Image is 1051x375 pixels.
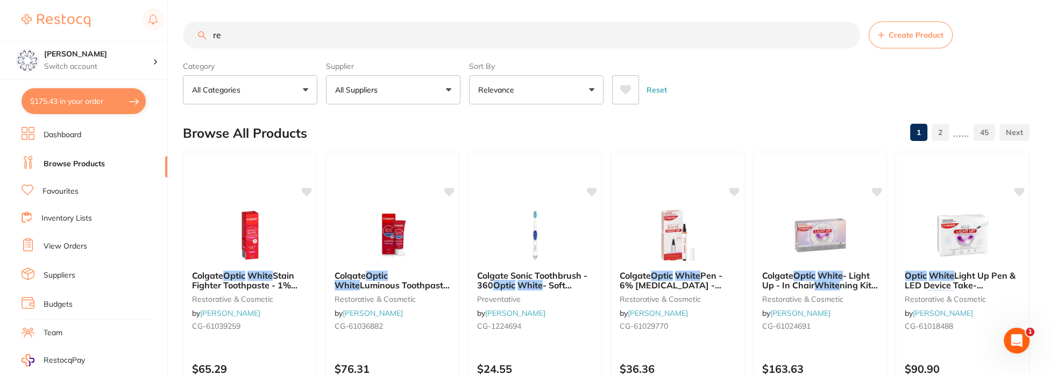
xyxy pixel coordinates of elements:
[493,280,515,291] em: Optic
[44,61,153,72] p: Switch account
[477,295,593,303] small: preventative
[953,126,969,139] p: ......
[675,270,700,281] em: White
[326,75,460,104] button: All Suppliers
[44,49,153,60] h4: Eumundi Dental
[620,270,651,281] span: Colgate
[192,84,245,95] p: All Categories
[477,321,521,331] span: CG-1224694
[762,270,793,281] span: Colgate
[1004,328,1029,353] iframe: Intercom live chat
[793,270,815,281] em: Optic
[192,308,260,318] span: by
[326,61,460,71] label: Supplier
[44,328,62,338] a: Team
[183,126,307,141] h2: Browse All Products
[814,280,840,291] em: White
[643,208,713,262] img: Colgate Optic White Pen - 6% Hydrogen Peroxide - Refill Kit - 2.5ml
[620,271,735,291] b: Colgate Optic White Pen - 6% Hydrogen Peroxide - Refill Kit - 2.5ml
[929,270,954,281] em: White
[620,321,668,331] span: CG-61029770
[335,308,403,318] span: by
[42,186,79,197] a: Favourites
[477,363,593,375] p: $24.55
[192,270,223,281] span: Colgate
[192,363,308,375] p: $65.29
[335,280,360,291] em: White
[192,295,308,303] small: restorative & cosmetic
[192,271,308,291] b: Colgate Optic White Stain Fighter Toothpaste - 1% Hydrogen Peroxide - Gentle Mint - Vegan/SugarFr...
[22,88,146,114] button: $175.43 in your order
[932,122,949,143] a: 2
[343,308,403,318] a: [PERSON_NAME]
[223,270,245,281] em: Optic
[44,270,75,281] a: Suppliers
[477,280,572,300] span: - Soft Bristles, 6-Pack
[485,308,545,318] a: [PERSON_NAME]
[22,8,90,33] a: Restocq Logo
[643,75,670,104] button: Reset
[620,295,735,303] small: restorative & cosmetic
[17,49,38,71] img: Eumundi Dental
[477,271,593,291] b: Colgate Sonic Toothbrush - 360 Optic White - Soft Bristles, 6-Pack
[469,61,603,71] label: Sort By
[366,270,388,281] em: Optic
[477,308,545,318] span: by
[905,295,1020,303] small: restorative & cosmetic
[335,295,450,303] small: restorative & cosmetic
[620,308,688,318] span: by
[44,159,105,169] a: Browse Products
[500,208,570,262] img: Colgate Sonic Toothbrush - 360 Optic White - Soft Bristles, 6-Pack
[905,321,953,331] span: CG-61018488
[44,299,73,310] a: Budgets
[22,14,90,27] img: Restocq Logo
[41,213,92,224] a: Inventory Lists
[335,280,450,320] span: Luminous Toothpaste - 2% [MEDICAL_DATA] - Cool Mint - Vegan & Sugar Free - 85g Tube, 12-Pack
[910,122,927,143] a: 1
[762,295,878,303] small: restorative & cosmetic
[517,280,543,291] em: White
[469,75,603,104] button: Relevance
[477,270,587,291] span: Colgate Sonic Toothbrush - 360
[905,363,1020,375] p: $90.90
[44,130,81,140] a: Dashboard
[620,270,722,301] span: Pen - 6% [MEDICAL_DATA] - Refill Kit - 2.5ml
[358,208,428,262] img: Colgate Optic White Luminous Toothpaste - 2% Hydrogen Peroxide - Cool Mint - Vegan & Sugar Free -...
[905,308,973,318] span: by
[762,280,878,300] span: ning Kit - 10% [MEDICAL_DATA]
[1026,328,1034,336] span: 1
[183,75,317,104] button: All Categories
[44,355,85,366] span: RestocqPay
[762,270,870,291] span: - Light Up - In Chair
[889,31,943,39] span: Create Product
[974,122,995,143] a: 45
[335,271,450,291] b: Colgate Optic White Luminous Toothpaste - 2% Hydrogen Peroxide - Cool Mint - Vegan & Sugar Free -...
[762,321,811,331] span: CG-61024691
[620,363,735,375] p: $36.36
[335,84,382,95] p: All Suppliers
[905,270,1016,301] span: Light Up Pen & LED Device Take-Home
[762,271,878,291] b: Colgate Optic White - Light Up - In Chair Whitening Kit - 10% Hydrogen Peroxide
[762,363,878,375] p: $163.63
[928,290,954,301] em: White
[335,270,366,281] span: Colgate
[22,354,85,366] a: RestocqPay
[183,61,317,71] label: Category
[247,270,273,281] em: White
[928,208,998,262] img: Optic White Light Up Pen & LED Device Take-Home Whitening Kit
[905,270,927,281] em: Optic
[22,354,34,366] img: RestocqPay
[44,241,87,252] a: View Orders
[335,363,450,375] p: $76.31
[192,321,240,331] span: CG-61039259
[818,270,843,281] em: White
[628,308,688,318] a: [PERSON_NAME]
[335,321,383,331] span: CG-61036882
[869,22,953,48] button: Create Product
[762,308,830,318] span: by
[651,270,673,281] em: Optic
[478,84,519,95] p: Relevance
[215,208,285,262] img: Colgate Optic White Stain Fighter Toothpaste - 1% Hydrogen Peroxide - Gentle Mint - Vegan/SugarFr...
[183,22,860,48] input: Search Products
[200,308,260,318] a: [PERSON_NAME]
